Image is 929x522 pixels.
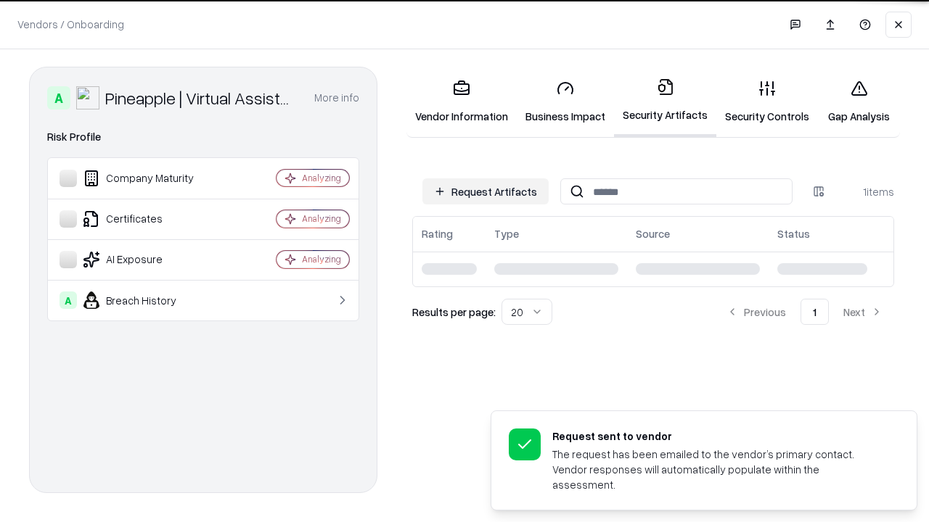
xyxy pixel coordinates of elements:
div: Risk Profile [47,128,359,146]
a: Business Impact [517,68,614,136]
img: Pineapple | Virtual Assistant Agency [76,86,99,109]
div: Pineapple | Virtual Assistant Agency [105,86,297,109]
p: Vendors / Onboarding [17,17,124,32]
div: Company Maturity [60,170,233,187]
div: AI Exposure [60,251,233,268]
a: Gap Analysis [818,68,900,136]
div: Analyzing [302,172,341,184]
a: Security Controls [716,68,818,136]
div: Source [636,226,670,241]
div: Rating [422,226,453,241]
a: Security Artifacts [614,67,716,137]
button: 1 [801,299,829,325]
div: Type [494,226,519,241]
div: 1 items [836,184,894,199]
div: Analyzing [302,212,341,225]
a: Vendor Information [406,68,517,136]
div: The request has been emailed to the vendor’s primary contact. Vendor responses will automatically... [552,447,882,492]
div: Status [777,226,810,241]
div: Request sent to vendor [552,428,882,444]
nav: pagination [715,299,894,325]
div: Certificates [60,210,233,228]
div: A [47,86,70,109]
button: Request Artifacts [422,178,549,204]
button: More info [314,85,359,111]
div: A [60,291,77,309]
div: Analyzing [302,253,341,265]
div: Breach History [60,291,233,309]
p: Results per page: [412,304,496,320]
